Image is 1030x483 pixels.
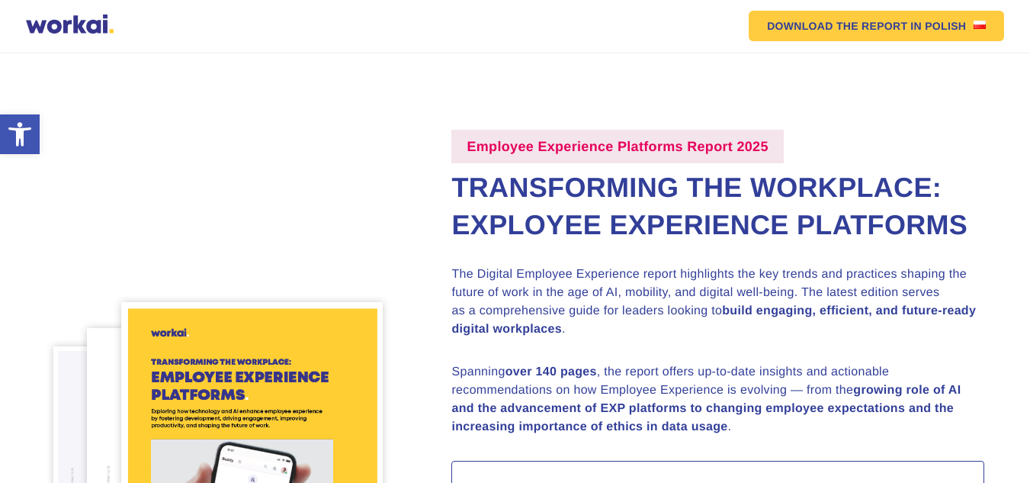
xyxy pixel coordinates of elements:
[451,266,983,339] p: The Digital Employee Experience report highlights the key trends and practices shaping the future...
[974,21,986,29] img: Polish flag
[451,384,961,433] strong: growing role of AI and the advancement of EXP platforms to changing employee expectations and the...
[451,169,983,243] h2: Transforming the Workplace: Exployee Experience Platforms
[451,304,976,336] strong: build engaging, efficient, and future-ready digital workplaces
[749,11,1004,41] a: DOWNLOAD THE REPORTIN POLISHPolish flag
[767,21,907,31] em: DOWNLOAD THE REPORT
[505,365,597,378] strong: over 140 pages
[451,363,983,436] p: Spanning , the report offers up-to-date insights and actionable recommendations on how Employee E...
[451,130,783,163] label: Employee Experience Platforms Report 2025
